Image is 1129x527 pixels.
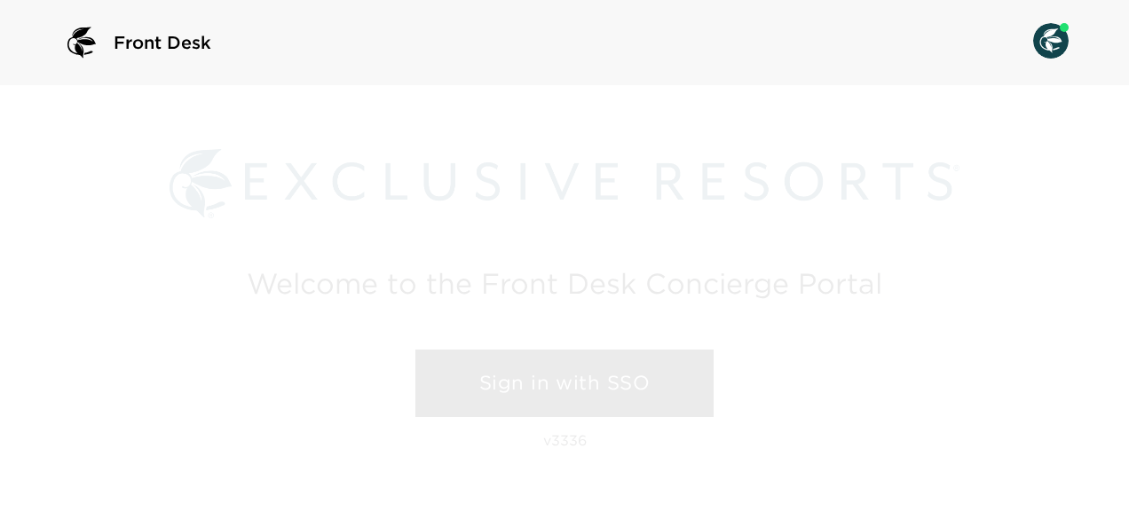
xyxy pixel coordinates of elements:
[247,270,882,297] h2: Welcome to the Front Desk Concierge Portal
[1033,23,1069,59] img: User
[543,431,587,449] p: v3336
[170,149,959,217] img: Exclusive Resorts logo
[415,350,714,417] a: Sign in with SSO
[60,21,103,64] img: logo
[114,30,211,55] span: Front Desk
